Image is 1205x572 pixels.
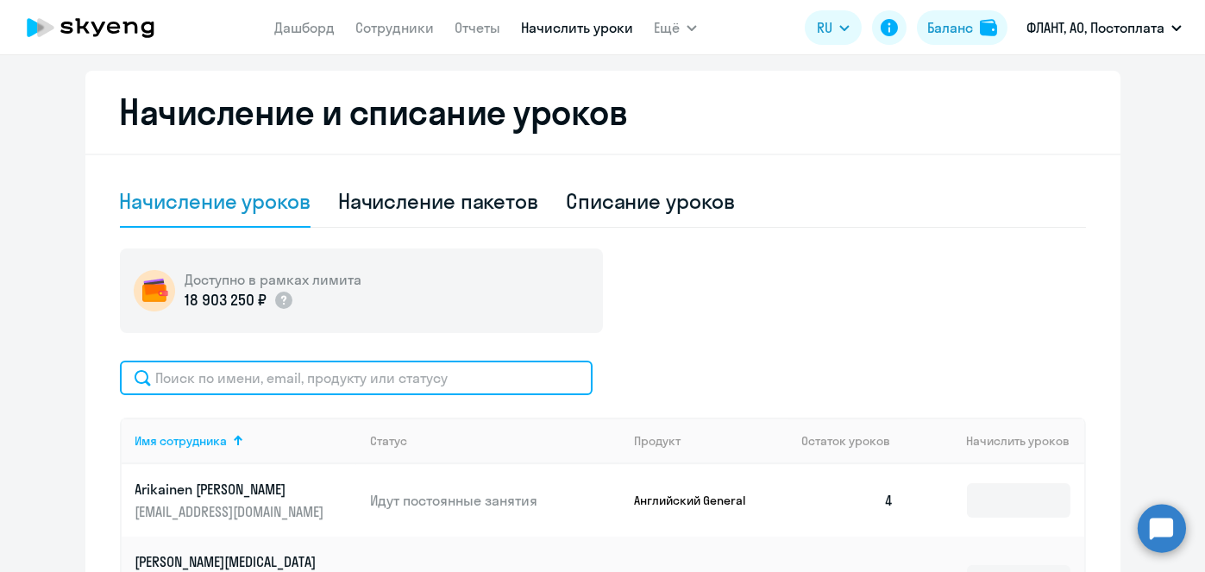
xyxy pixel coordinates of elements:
[654,17,680,38] span: Ещё
[274,19,335,36] a: Дашборд
[134,270,175,311] img: wallet-circle.png
[185,289,267,311] p: 18 903 250 ₽
[788,464,908,537] td: 4
[120,91,1086,133] h2: Начисление и списание уроков
[927,17,973,38] div: Баланс
[355,19,434,36] a: Сотрудники
[120,361,593,395] input: Поиск по имени, email, продукту или статусу
[135,552,329,571] p: [PERSON_NAME][MEDICAL_DATA]
[120,187,311,215] div: Начисление уроков
[521,19,633,36] a: Начислить уроки
[917,10,1007,45] button: Балансbalance
[135,480,329,499] p: Arikainen [PERSON_NAME]
[1026,17,1164,38] p: ФЛАНТ, АО, Постоплата
[338,187,538,215] div: Начисление пакетов
[801,433,908,449] div: Остаток уроков
[370,491,620,510] p: Идут постоянные занятия
[634,493,763,508] p: Английский General
[654,10,697,45] button: Ещё
[135,433,357,449] div: Имя сотрудника
[634,433,681,449] div: Продукт
[370,433,620,449] div: Статус
[817,17,832,38] span: RU
[135,502,329,521] p: [EMAIL_ADDRESS][DOMAIN_NAME]
[801,433,890,449] span: Остаток уроков
[805,10,862,45] button: RU
[135,433,228,449] div: Имя сотрудника
[135,480,357,521] a: Arikainen [PERSON_NAME][EMAIL_ADDRESS][DOMAIN_NAME]
[185,270,362,289] h5: Доступно в рамках лимита
[907,418,1083,464] th: Начислить уроков
[634,433,788,449] div: Продукт
[1018,7,1190,48] button: ФЛАНТ, АО, Постоплата
[455,19,500,36] a: Отчеты
[370,433,407,449] div: Статус
[980,19,997,36] img: balance
[566,187,735,215] div: Списание уроков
